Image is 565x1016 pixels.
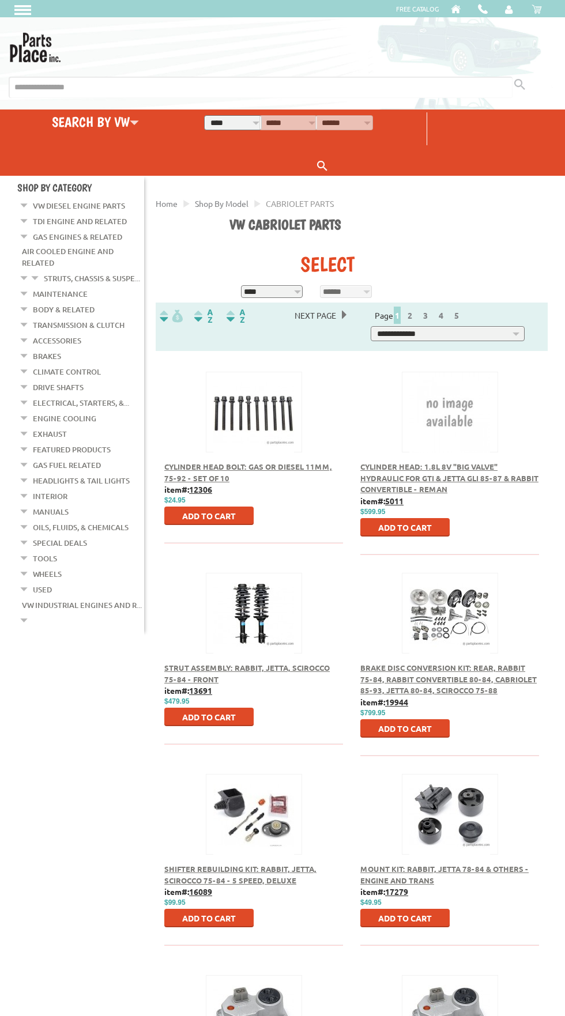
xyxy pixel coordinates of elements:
a: Air Cooled Engine and Related [22,244,114,270]
span: Next Page [289,307,342,324]
a: Shop By Model [195,198,248,209]
button: Keyword Search [314,157,331,176]
span: $599.95 [360,508,385,516]
a: Accessories [33,333,81,348]
b: item#: [360,697,408,707]
h1: VW Cabriolet parts [229,216,539,235]
img: Sort by Headline [192,309,215,323]
a: Featured Products [33,442,111,457]
span: $479.95 [164,697,189,705]
span: Add to Cart [378,522,432,532]
a: Cylinder Head: 1.8L 8V "big valve" hydraulic for GTI & Jetta GLI 85-87 & Rabbit Convertible - Reman [360,462,538,494]
span: $24.95 [164,496,186,504]
b: item#: [164,685,212,696]
a: Used [33,582,52,597]
span: Add to Cart [182,511,236,521]
a: Mount Kit: Rabbit, Jetta 78-84 & Others - Engine and Trans [360,864,529,885]
u: 12306 [189,484,212,494]
a: Gas Engines & Related [33,229,122,244]
h4: Search by VW [2,114,189,130]
a: Manuals [33,504,69,519]
a: TDI Engine and Related [33,214,127,229]
button: Add to Cart [360,719,450,738]
h4: Shop By Category [17,182,144,194]
a: Engine Cooling [33,411,96,426]
a: Strut Assembly: Rabbit, Jetta, Scirocco 75-84 - Front [164,663,330,684]
button: Add to Cart [164,507,254,525]
span: Add to Cart [378,723,432,734]
a: Struts, Chassis & Suspe... [44,271,140,286]
a: Next Page [289,310,342,320]
a: Brakes [33,349,61,364]
a: 3 [420,310,431,320]
a: Oils, Fluids, & Chemicals [33,520,129,535]
b: item#: [360,496,404,506]
button: Add to Cart [164,909,254,927]
a: Cylinder Head Bolt: Gas or Diesel 11mm, 75-92 - Set Of 10 [164,462,332,483]
a: VW Diesel Engine Parts [33,198,125,213]
a: Gas Fuel Related [33,458,101,473]
span: Add to Cart [378,913,432,923]
a: Home [156,198,178,209]
a: Tools [33,551,57,566]
b: item#: [360,886,408,897]
b: item#: [164,484,212,494]
a: 2 [405,310,415,320]
u: 19944 [385,697,408,707]
img: Sort by Sales Rank [224,309,247,323]
a: Interior [33,489,67,504]
span: $99.95 [164,898,186,907]
a: Transmission & Clutch [33,318,125,333]
img: filterpricelow.svg [160,309,183,323]
a: Maintenance [33,286,88,301]
a: Climate Control [33,364,101,379]
u: 16089 [189,886,212,897]
u: 13691 [189,685,212,696]
span: Add to Cart [182,712,236,722]
a: Drive Shafts [33,380,84,395]
span: $799.95 [360,709,385,717]
a: 5 [451,310,462,320]
span: Add to Cart [182,913,236,923]
a: VW Industrial Engines and R... [22,598,142,613]
a: Body & Related [33,302,95,317]
img: Parts Place Inc! [9,29,62,62]
a: 4 [436,310,446,320]
span: CABRIOLET PARTS [266,198,334,209]
div: Select [229,252,425,277]
button: Add to Cart [360,518,450,537]
button: Add to Cart [164,708,254,726]
span: 1 [394,307,401,324]
u: 17279 [385,886,408,897]
a: Shifter Rebuilding Kit: Rabbit, Jetta, Scirocco 75-84 - 5 Speed, Deluxe [164,864,317,885]
a: Electrical, Starters, &... [33,395,129,410]
div: Page [367,307,471,324]
a: Headlights & Tail Lights [33,473,130,488]
a: Exhaust [33,426,67,441]
button: Add to Cart [360,909,450,927]
span: $49.95 [360,898,382,907]
a: Special Deals [33,535,87,550]
a: Brake Disc Conversion Kit: Rear, Rabbit 75-84, Rabbit Convertible 80-84, Cabriolet 85-93, Jetta 8... [360,663,537,695]
b: item#: [164,886,212,897]
a: Wheels [33,566,62,581]
u: 5011 [385,496,404,506]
